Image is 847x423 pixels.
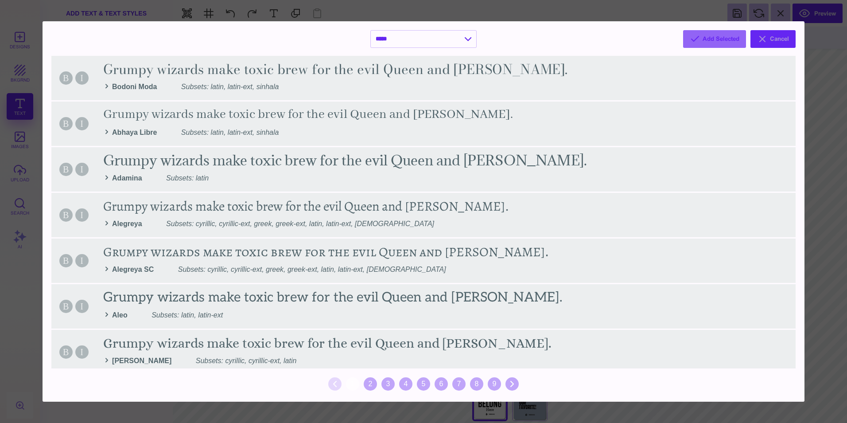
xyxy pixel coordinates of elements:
[417,377,430,391] div: 5
[435,377,448,391] div: 6
[683,30,746,48] button: Add Selected
[470,377,483,391] div: 8
[750,30,796,48] button: Cancel
[488,377,501,391] div: 9
[364,377,377,391] div: 2
[381,377,395,391] div: 3
[399,377,412,391] div: 4
[452,377,466,391] div: 7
